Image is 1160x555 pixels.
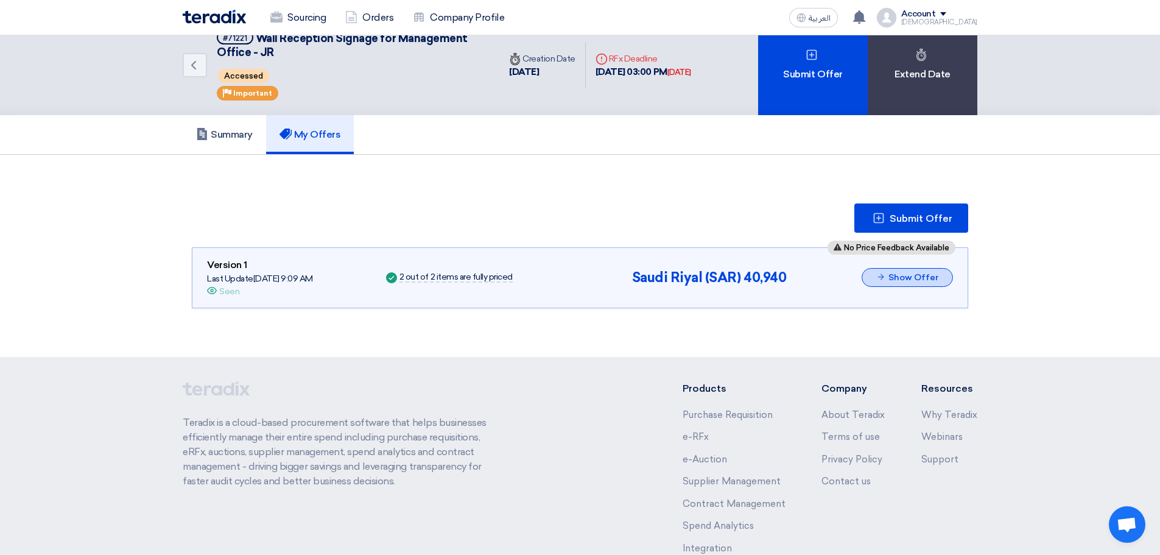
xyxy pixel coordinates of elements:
[279,129,341,141] h5: My Offers
[877,8,896,27] img: profile_test.png
[683,409,773,420] a: Purchase Requisition
[233,89,272,97] span: Important
[890,214,952,224] span: Submit Offer
[901,9,936,19] div: Account
[183,115,266,154] a: Summary
[683,543,732,554] a: Integration
[632,269,741,286] span: Saudi Riyal (SAR)
[399,273,513,283] div: 2 out of 2 items are fully priced
[219,285,239,298] div: Seen
[844,244,949,252] span: No Price Feedback Available
[217,30,485,60] h5: Wall Reception Signage for Management Office - JR
[921,454,958,465] a: Support
[207,258,313,272] div: Version 1
[336,4,403,31] a: Orders
[596,52,691,65] div: RFx Deadline
[862,268,953,287] button: Show Offer
[596,65,691,79] div: [DATE] 03:00 PM
[196,129,253,141] h5: Summary
[667,66,691,79] div: [DATE]
[266,115,354,154] a: My Offers
[921,431,963,442] a: Webinars
[683,520,754,531] a: Spend Analytics
[821,454,882,465] a: Privacy Policy
[683,476,781,487] a: Supplier Management
[868,16,977,115] div: Extend Date
[509,65,575,79] div: [DATE]
[921,381,977,396] li: Resources
[261,4,336,31] a: Sourcing
[901,19,977,26] div: [DEMOGRAPHIC_DATA]
[821,476,871,487] a: Contact us
[683,381,786,396] li: Products
[821,381,885,396] li: Company
[223,34,247,42] div: #71221
[921,409,977,420] a: Why Teradix
[1109,506,1145,543] a: دردشة مفتوحة
[207,272,313,285] div: Last Update [DATE] 9:09 AM
[217,32,468,59] span: Wall Reception Signage for Management Office - JR
[218,69,269,83] span: Accessed
[183,415,501,489] p: Teradix is a cloud-based procurement software that helps businesses efficiently manage their enti...
[683,498,786,509] a: Contract Management
[809,14,831,23] span: العربية
[683,454,727,465] a: e-Auction
[683,431,709,442] a: e-RFx
[403,4,514,31] a: Company Profile
[509,52,575,65] div: Creation Date
[183,10,246,24] img: Teradix logo
[821,431,880,442] a: Terms of use
[854,203,968,233] button: Submit Offer
[758,16,868,115] div: Submit Offer
[789,8,838,27] button: العربية
[821,409,885,420] a: About Teradix
[743,269,786,286] span: 40,940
